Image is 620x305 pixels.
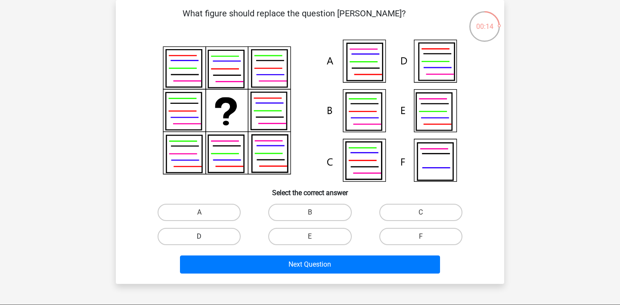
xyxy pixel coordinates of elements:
[180,255,440,274] button: Next Question
[379,228,462,245] label: F
[468,10,501,32] div: 00:14
[158,204,241,221] label: A
[130,7,458,33] p: What figure should replace the question [PERSON_NAME]?
[130,182,490,197] h6: Select the correct answer
[268,204,351,221] label: B
[379,204,462,221] label: C
[158,228,241,245] label: D
[268,228,351,245] label: E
